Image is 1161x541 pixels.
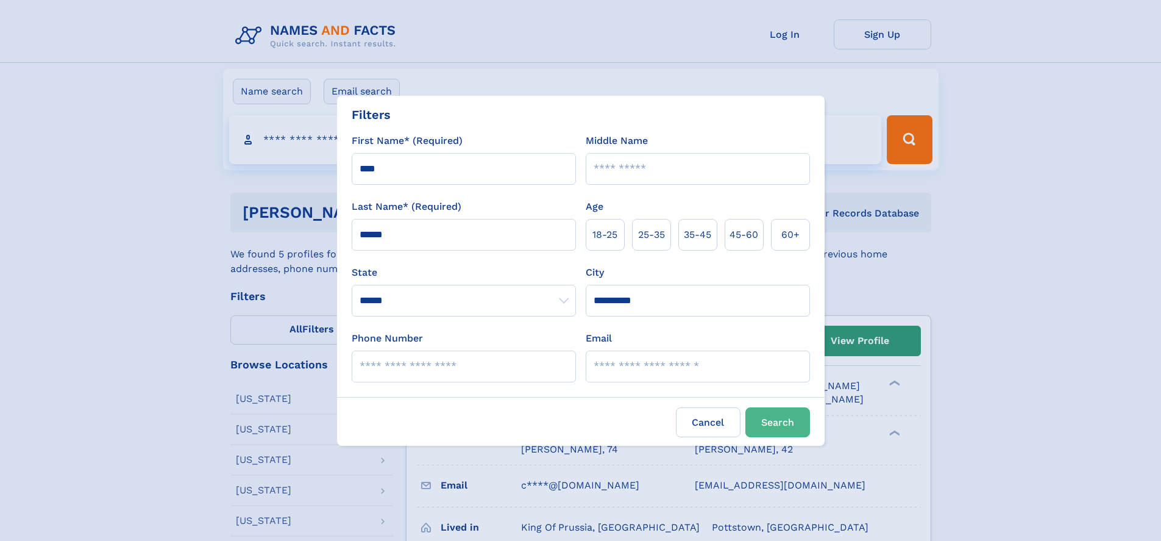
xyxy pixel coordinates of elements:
[586,134,648,148] label: Middle Name
[586,199,603,214] label: Age
[684,228,711,242] span: 35‑45
[352,106,391,124] div: Filters
[352,331,423,346] label: Phone Number
[592,228,617,242] span: 18‑25
[676,407,740,437] label: Cancel
[586,331,612,346] label: Email
[638,228,665,242] span: 25‑35
[352,199,461,214] label: Last Name* (Required)
[781,228,800,242] span: 60+
[730,228,758,242] span: 45‑60
[745,407,810,437] button: Search
[352,265,576,280] label: State
[586,265,604,280] label: City
[352,134,463,148] label: First Name* (Required)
